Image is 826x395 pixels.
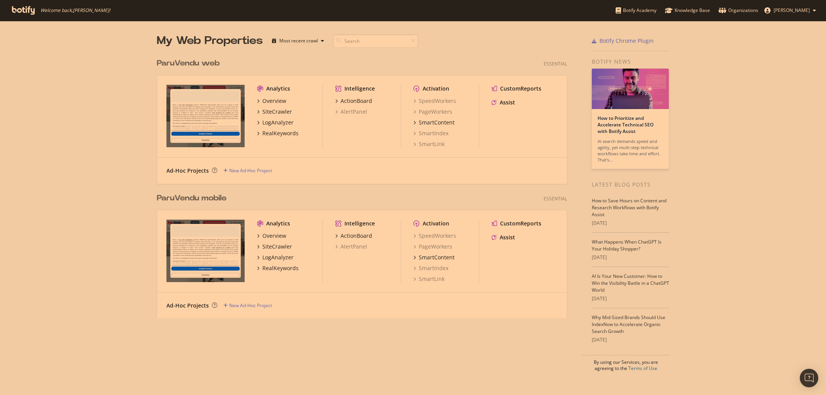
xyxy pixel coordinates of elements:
a: PageWorkers [413,243,452,250]
div: Analytics [266,85,290,92]
div: LogAnalyzer [262,254,294,261]
div: Ad-Hoc Projects [166,302,209,309]
div: Intelligence [344,220,375,227]
div: Ad-Hoc Projects [166,167,209,175]
div: [DATE] [592,220,669,227]
a: What Happens When ChatGPT Is Your Holiday Shopper? [592,239,661,252]
div: Knowledge Base [665,7,710,14]
input: Search [333,34,418,48]
img: How to Prioritize and Accelerate Technical SEO with Botify Assist [592,69,669,109]
div: RealKeywords [262,264,299,272]
a: ParuVendu mobile [157,193,230,204]
div: ParuVendu mobile [157,193,227,204]
a: Terms of Use [628,365,657,371]
div: [DATE] [592,295,669,302]
div: By using our Services, you are agreeing to the [582,355,669,371]
a: SpeedWorkers [413,97,456,105]
a: Assist [492,99,515,106]
a: PageWorkers [413,108,452,116]
div: ActionBoard [341,97,372,105]
div: My Web Properties [157,33,263,49]
img: www.paruvendu.fr [166,220,245,282]
img: www.paruvendu.fr [166,85,245,147]
div: Botify Academy [616,7,656,14]
div: SiteCrawler [262,108,292,116]
a: SmartLink [413,140,445,148]
div: Botify news [592,57,669,66]
div: CustomReports [500,85,541,92]
div: New Ad-Hoc Project [229,302,272,309]
div: RealKeywords [262,129,299,137]
div: Essential [544,195,567,202]
div: Overview [262,232,286,240]
a: CustomReports [492,85,541,92]
div: AI search demands speed and agility, yet multi-step technical workflows take time and effort. Tha... [598,138,663,163]
a: LogAnalyzer [257,119,294,126]
a: SpeedWorkers [413,232,456,240]
a: ParuVendu web [157,58,223,69]
div: Essential [544,61,567,67]
div: New Ad-Hoc Project [229,167,272,174]
a: Overview [257,232,286,240]
a: Why Mid-Sized Brands Should Use IndexNow to Accelerate Organic Search Growth [592,314,665,334]
div: Intelligence [344,85,375,92]
div: SiteCrawler [262,243,292,250]
div: Organizations [719,7,758,14]
a: How to Prioritize and Accelerate Technical SEO with Botify Assist [598,115,653,134]
div: [DATE] [592,336,669,343]
div: Botify Chrome Plugin [599,37,654,45]
a: RealKeywords [257,129,299,137]
div: Most recent crawl [279,39,318,43]
div: ParuVendu web [157,58,220,69]
div: CustomReports [500,220,541,227]
a: ActionBoard [335,97,372,105]
a: New Ad-Hoc Project [223,167,272,174]
a: SmartIndex [413,264,448,272]
div: Latest Blog Posts [592,180,669,189]
a: AlertPanel [335,108,367,116]
a: RealKeywords [257,264,299,272]
a: AI Is Your New Customer: How to Win the Visibility Battle in a ChatGPT World [592,273,669,293]
div: Activation [423,85,449,92]
a: SiteCrawler [257,243,292,250]
div: SmartContent [419,254,455,261]
span: Welcome back, [PERSON_NAME] ! [40,7,110,13]
a: SiteCrawler [257,108,292,116]
a: Assist [492,234,515,241]
div: LogAnalyzer [262,119,294,126]
a: ActionBoard [335,232,372,240]
a: Botify Chrome Plugin [592,37,654,45]
a: New Ad-Hoc Project [223,302,272,309]
a: How to Save Hours on Content and Research Workflows with Botify Assist [592,197,667,218]
div: Assist [500,99,515,106]
a: CustomReports [492,220,541,227]
button: [PERSON_NAME] [758,4,822,17]
div: ActionBoard [341,232,372,240]
span: Sabrina Colmant [774,7,810,13]
a: SmartIndex [413,129,448,137]
a: AlertPanel [335,243,367,250]
a: SmartLink [413,275,445,283]
button: Most recent crawl [269,35,327,47]
a: LogAnalyzer [257,254,294,261]
div: Analytics [266,220,290,227]
div: grid [157,49,573,318]
a: SmartContent [413,119,455,126]
div: [DATE] [592,254,669,261]
div: SmartContent [419,119,455,126]
a: SmartContent [413,254,455,261]
div: Open Intercom Messenger [800,369,818,387]
div: Overview [262,97,286,105]
a: Overview [257,97,286,105]
div: Activation [423,220,449,227]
